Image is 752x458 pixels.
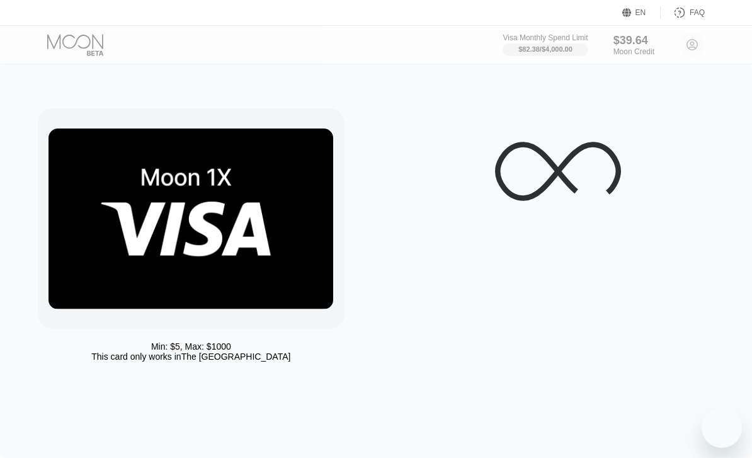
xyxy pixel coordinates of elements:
div: EN [622,6,661,19]
div: Visa Monthly Spend Limit [503,33,588,42]
div: This card only works in The [GEOGRAPHIC_DATA] [91,352,290,362]
div: Visa Monthly Spend Limit$82.38/$4,000.00 [503,33,588,56]
div: FAQ [690,8,705,17]
div: EN [635,8,646,17]
iframe: Button to launch messaging window [702,408,742,448]
div: $82.38 / $4,000.00 [518,45,573,53]
div: FAQ [661,6,705,19]
div: Min: $ 5 , Max: $ 1000 [151,341,231,352]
